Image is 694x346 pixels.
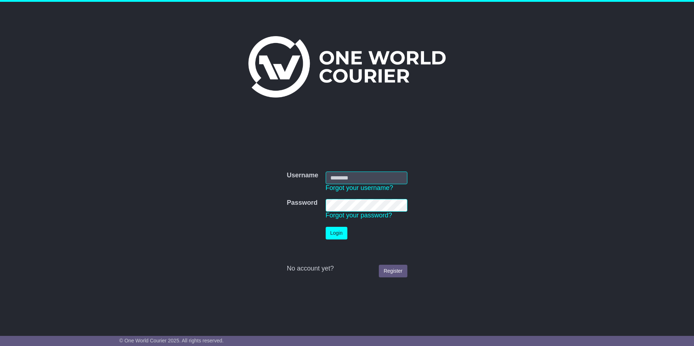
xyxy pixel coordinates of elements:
span: © One World Courier 2025. All rights reserved. [119,338,224,343]
img: One World [248,36,446,98]
label: Username [287,172,318,180]
a: Forgot your username? [326,184,393,191]
a: Forgot your password? [326,212,392,219]
div: No account yet? [287,265,407,273]
label: Password [287,199,317,207]
a: Register [379,265,407,277]
button: Login [326,227,347,239]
